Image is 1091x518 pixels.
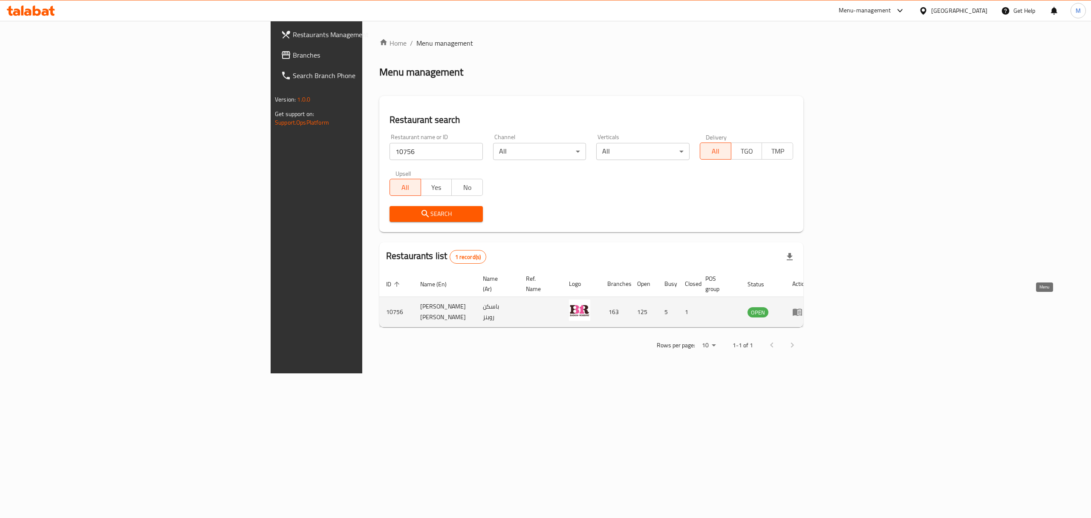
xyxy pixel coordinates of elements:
[1076,6,1081,15] span: M
[450,250,487,264] div: Total records count
[421,179,452,196] button: Yes
[379,271,815,327] table: enhanced table
[735,145,759,157] span: TGO
[733,340,753,351] p: 1-1 of 1
[748,308,768,317] span: OPEN
[396,209,476,219] span: Search
[483,274,509,294] span: Name (Ar)
[293,29,446,40] span: Restaurants Management
[274,65,453,86] a: Search Branch Phone
[658,271,678,297] th: Busy
[762,143,793,160] button: TMP
[293,70,446,81] span: Search Branch Phone
[562,271,600,297] th: Logo
[390,143,483,160] input: Search for restaurant name or ID..
[765,145,790,157] span: TMP
[748,279,775,289] span: Status
[451,179,483,196] button: No
[293,50,446,60] span: Branches
[630,271,658,297] th: Open
[678,297,698,327] td: 1
[274,24,453,45] a: Restaurants Management
[395,170,411,176] label: Upsell
[596,143,690,160] div: All
[455,181,479,194] span: No
[386,250,486,264] h2: Restaurants list
[275,117,329,128] a: Support.OpsPlatform
[569,300,590,321] img: Baskin Robbins
[630,297,658,327] td: 125
[393,181,418,194] span: All
[476,297,519,327] td: باسكن روبنز
[390,113,793,126] h2: Restaurant search
[931,6,987,15] div: [GEOGRAPHIC_DATA]
[390,206,483,222] button: Search
[275,108,314,119] span: Get support on:
[526,274,552,294] span: Ref. Name
[704,145,728,157] span: All
[420,279,458,289] span: Name (En)
[700,143,731,160] button: All
[390,179,421,196] button: All
[731,143,762,160] button: TGO
[379,38,803,48] nav: breadcrumb
[424,181,449,194] span: Yes
[839,6,891,16] div: Menu-management
[386,279,402,289] span: ID
[274,45,453,65] a: Branches
[698,339,719,352] div: Rows per page:
[275,94,296,105] span: Version:
[657,340,695,351] p: Rows per page:
[706,134,727,140] label: Delivery
[450,253,486,261] span: 1 record(s)
[705,274,730,294] span: POS group
[600,297,630,327] td: 163
[600,271,630,297] th: Branches
[678,271,698,297] th: Closed
[658,297,678,327] td: 5
[297,94,310,105] span: 1.0.0
[779,247,800,267] div: Export file
[785,271,815,297] th: Action
[493,143,586,160] div: All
